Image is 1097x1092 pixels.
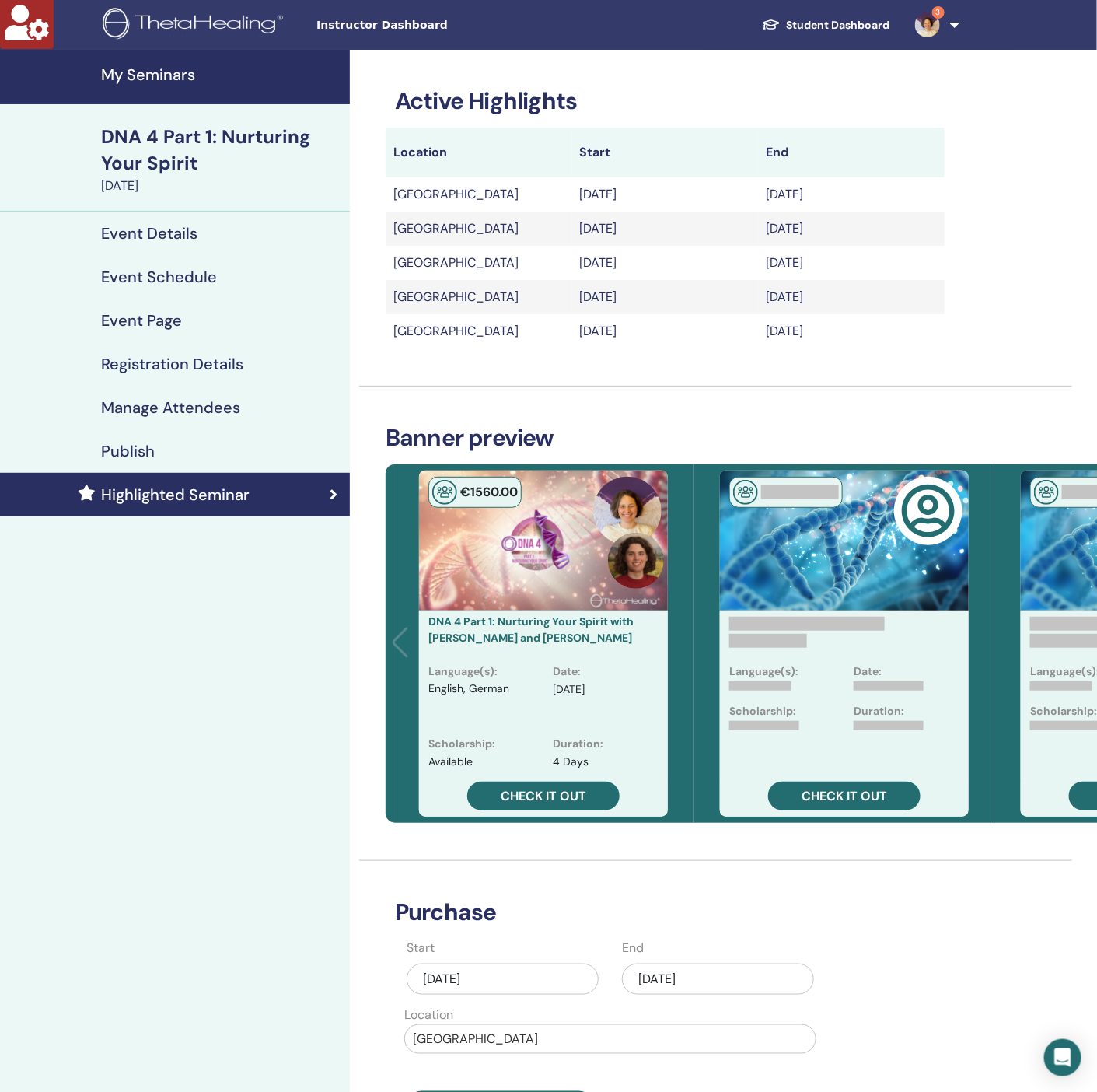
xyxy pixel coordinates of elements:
[932,6,945,19] span: 3
[101,311,182,330] h4: Event Page
[101,398,240,417] h4: Manage Attendees
[386,177,572,212] td: [GEOGRAPHIC_DATA]
[101,65,341,84] h4: My Seminars
[758,128,945,177] th: End
[572,314,759,348] td: [DATE]
[386,280,572,314] td: [GEOGRAPHIC_DATA]
[593,477,662,545] img: default.jpg
[758,246,945,280] td: [DATE]
[101,224,197,243] h4: Event Details
[758,212,945,246] td: [DATE]
[572,128,759,177] th: Start
[428,681,509,723] p: English, German
[428,614,634,645] a: DNA 4 Part 1: Nurturing Your Spirit with [PERSON_NAME] and [PERSON_NAME]
[386,128,572,177] th: Location
[553,754,589,770] p: 4 Days
[729,703,796,719] p: Scholarship:
[915,12,940,37] img: default.jpg
[101,485,250,504] h4: Highlighted Seminar
[758,280,945,314] td: [DATE]
[103,8,288,43] img: logo.png
[428,754,473,770] p: Available
[386,212,572,246] td: [GEOGRAPHIC_DATA]
[1030,703,1097,719] p: Scholarship:
[467,782,620,810] a: Check it out
[1044,1039,1081,1076] div: Open Intercom Messenger
[386,87,945,115] h3: Active Highlights
[92,124,350,195] a: DNA 4 Part 1: Nurturing Your Spirit[DATE]
[386,314,572,348] td: [GEOGRAPHIC_DATA]
[762,18,781,31] img: graduation-cap-white.svg
[428,736,495,752] p: Scholarship :
[802,788,887,804] span: Check it out
[572,212,759,246] td: [DATE]
[733,480,758,505] img: In-Person Seminar
[553,681,585,698] p: [DATE]
[101,355,243,373] h4: Registration Details
[316,17,550,33] span: Instructor Dashboard
[901,484,956,538] img: user-circle-regular.svg
[622,964,814,995] div: [DATE]
[622,939,644,957] label: End
[501,788,586,804] span: Check it out
[101,124,341,177] div: DNA 4 Part 1: Nurturing Your Spirit
[854,663,882,680] p: Date:
[553,663,581,680] p: Date :
[460,484,518,500] span: € 1560 .00
[407,964,599,995] div: [DATE]
[572,280,759,314] td: [DATE]
[608,533,664,589] img: default.jpg
[758,314,945,348] td: [DATE]
[404,1006,453,1024] label: Location
[101,177,341,195] div: [DATE]
[428,663,498,680] p: Language(s) :
[553,736,603,752] p: Duration :
[572,177,759,212] td: [DATE]
[729,663,798,680] p: Language(s):
[407,939,435,957] label: Start
[758,177,945,212] td: [DATE]
[1034,480,1059,505] img: In-Person Seminar
[572,246,759,280] td: [DATE]
[749,11,903,40] a: Student Dashboard
[101,268,217,286] h4: Event Schedule
[432,480,457,505] img: In-Person Seminar
[101,442,155,460] h4: Publish
[768,782,921,810] a: Check it out
[386,898,945,926] h3: Purchase
[386,246,572,280] td: [GEOGRAPHIC_DATA]
[854,703,904,719] p: Duration:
